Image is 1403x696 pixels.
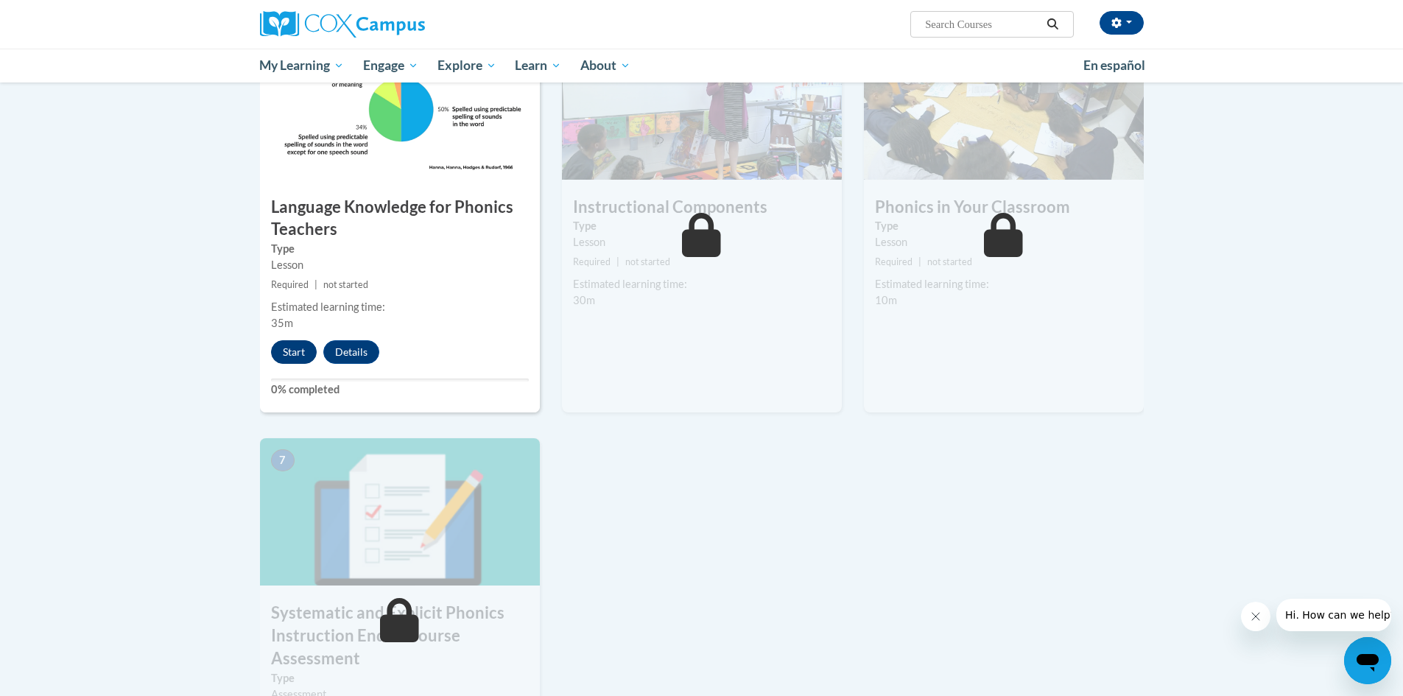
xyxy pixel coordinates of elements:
[428,49,506,82] a: Explore
[271,299,529,315] div: Estimated learning time:
[260,602,540,669] h3: Systematic and Explicit Phonics Instruction End of Course Assessment
[875,218,1133,234] label: Type
[259,57,344,74] span: My Learning
[1344,637,1391,684] iframe: Button to launch messaging window
[1241,602,1270,631] iframe: Close message
[875,256,913,267] span: Required
[924,15,1041,33] input: Search Courses
[562,196,842,219] h3: Instructional Components
[323,340,379,364] button: Details
[271,449,295,471] span: 7
[573,218,831,234] label: Type
[1276,599,1391,631] iframe: Message from company
[580,57,630,74] span: About
[260,196,540,242] h3: Language Knowledge for Phonics Teachers
[238,49,1166,82] div: Main menu
[1041,15,1063,33] button: Search
[260,32,540,180] img: Course Image
[573,294,595,306] span: 30m
[250,49,354,82] a: My Learning
[260,11,540,38] a: Cox Campus
[918,256,921,267] span: |
[864,196,1144,219] h3: Phonics in Your Classroom
[1083,57,1145,73] span: En español
[271,257,529,273] div: Lesson
[562,32,842,180] img: Course Image
[271,340,317,364] button: Start
[314,279,317,290] span: |
[875,276,1133,292] div: Estimated learning time:
[260,438,540,586] img: Course Image
[515,57,561,74] span: Learn
[571,49,640,82] a: About
[363,57,418,74] span: Engage
[573,256,611,267] span: Required
[1074,50,1155,81] a: En español
[625,256,670,267] span: not started
[323,279,368,290] span: not started
[9,10,119,22] span: Hi. How can we help?
[616,256,619,267] span: |
[260,11,425,38] img: Cox Campus
[271,279,309,290] span: Required
[271,382,529,398] label: 0% completed
[864,32,1144,180] img: Course Image
[573,276,831,292] div: Estimated learning time:
[573,234,831,250] div: Lesson
[505,49,571,82] a: Learn
[437,57,496,74] span: Explore
[927,256,972,267] span: not started
[271,241,529,257] label: Type
[1100,11,1144,35] button: Account Settings
[271,317,293,329] span: 35m
[271,670,529,686] label: Type
[354,49,428,82] a: Engage
[875,294,897,306] span: 10m
[875,234,1133,250] div: Lesson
